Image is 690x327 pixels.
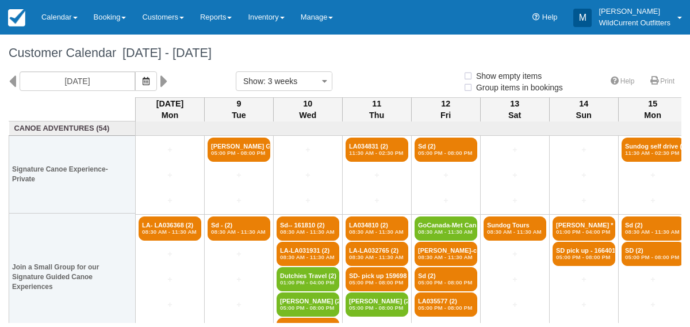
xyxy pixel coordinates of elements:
em: 08:30 AM - 11:30 AM [280,229,336,235]
h1: Customer Calendar [9,46,681,60]
p: WildCurrent Outfitters [599,17,670,29]
em: 05:00 PM - 08:00 PM [349,279,405,286]
a: + [484,195,546,207]
em: 05:00 PM - 08:00 PM [418,305,474,311]
em: 05:00 PM - 08:00 PM [418,150,474,157]
button: Show: 3 weeks [236,71,332,91]
em: 08:30 AM - 11:30 AM [349,254,405,261]
a: [PERSON_NAME] (2)05:00 PM - 08:00 PM [277,292,339,317]
em: 11:30 AM - 02:30 PM [349,150,405,157]
span: Show [243,77,263,86]
a: + [415,195,477,207]
a: LA- LA036368 (2)08:30 AM - 11:30 AM [139,216,201,241]
em: 08:30 AM - 11:30 AM [142,229,198,235]
em: 08:30 AM - 11:30 AM [487,229,543,235]
th: Signature Canoe Experience- Private [9,136,136,214]
em: 05:00 PM - 08:00 PM [556,254,612,261]
img: checkfront-main-nav-mini-logo.png [8,9,25,26]
th: 14 Sun [549,97,618,121]
a: Sundog Tours08:30 AM - 11:30 AM [484,216,546,241]
a: GoCanada-Met Canades (2)08:30 AM - 11:30 AM [415,216,477,241]
a: + [139,144,201,156]
em: 08:30 AM - 11:30 AM [280,254,336,261]
span: [DATE] - [DATE] [116,45,212,60]
em: 01:00 PM - 04:00 PM [280,279,336,286]
a: + [208,248,270,260]
a: Dutchies Travel (2)01:00 PM - 04:00 PM [277,267,339,291]
em: 05:00 PM - 08:00 PM [280,305,336,311]
a: + [208,195,270,207]
a: SD- pick up 159698 (2)05:00 PM - 08:00 PM [346,267,408,291]
em: 05:00 PM - 08:00 PM [349,305,405,311]
a: [PERSON_NAME] * (2)01:00 PM - 04:00 PM [553,216,615,241]
a: SD (2)05:00 PM - 08:00 PM [622,242,684,266]
a: + [553,169,615,181]
th: 10 Wed [274,97,343,121]
a: [PERSON_NAME] (2)05:00 PM - 08:00 PM [346,292,408,317]
a: + [346,195,408,207]
a: + [553,195,615,207]
a: Print [643,73,681,90]
a: + [484,248,546,260]
a: + [277,195,339,207]
a: Sd (2)05:00 PM - 08:00 PM [415,267,477,291]
a: + [622,299,684,311]
th: 12 Fri [411,97,480,121]
a: + [484,273,546,286]
label: Show empty items [463,67,549,85]
span: Help [542,13,558,21]
div: M [573,9,592,27]
a: Sd - (2)08:30 AM - 11:30 AM [208,216,270,241]
em: 08:30 AM - 11:30 AM [625,229,681,235]
em: 01:00 PM - 04:00 PM [556,229,612,235]
a: + [208,299,270,311]
span: : 3 weeks [263,77,297,86]
a: + [139,273,201,286]
em: 08:30 AM - 11:30 AM [211,229,267,235]
a: LA034831 (2)11:30 AM - 02:30 PM [346,138,408,162]
a: + [484,299,546,311]
a: Sundog self drive (4)11:30 AM - 02:30 PM [622,138,684,162]
span: Group items in bookings [463,83,572,91]
a: SD pick up - 166401 (2)05:00 PM - 08:00 PM [553,242,615,266]
a: + [208,273,270,286]
a: Help [604,73,642,90]
a: + [139,169,201,181]
th: [DATE] Mon [136,97,205,121]
a: + [622,169,684,181]
a: Canoe Adventures (54) [12,123,133,134]
a: LA035577 (2)05:00 PM - 08:00 PM [415,292,477,317]
a: + [139,195,201,207]
em: 11:30 AM - 02:30 PM [625,150,681,157]
th: 9 Tue [205,97,274,121]
a: + [553,273,615,286]
th: 13 Sat [480,97,549,121]
em: 05:00 PM - 08:00 PM [625,254,681,261]
em: 08:30 AM - 11:30 AM [418,254,474,261]
a: + [553,144,615,156]
em: 05:00 PM - 08:00 PM [211,150,267,157]
a: + [553,299,615,311]
a: + [622,195,684,207]
a: LA-LA031931 (2)08:30 AM - 11:30 AM [277,242,339,266]
i: Help [532,14,540,21]
th: 11 Thu [342,97,411,121]
a: Sd-- 161810 (2)08:30 AM - 11:30 AM [277,216,339,241]
label: Group items in bookings [463,79,570,96]
th: 15 Mon [618,97,687,121]
a: Sd (2)08:30 AM - 11:30 AM [622,216,684,241]
a: + [208,169,270,181]
a: + [139,299,201,311]
span: Show empty items [463,71,551,79]
a: + [139,248,201,260]
a: LA-LA032765 (2)08:30 AM - 11:30 AM [346,242,408,266]
a: + [415,169,477,181]
a: Sd (2)05:00 PM - 08:00 PM [415,138,477,162]
a: LA034810 (2)08:30 AM - 11:30 AM [346,216,408,241]
p: [PERSON_NAME] [599,6,670,17]
a: [PERSON_NAME] Garden- con (4)05:00 PM - 08:00 PM [208,138,270,162]
a: + [622,273,684,286]
em: 05:00 PM - 08:00 PM [418,279,474,286]
a: + [346,169,408,181]
em: 08:30 AM - 11:30 AM [349,229,405,235]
